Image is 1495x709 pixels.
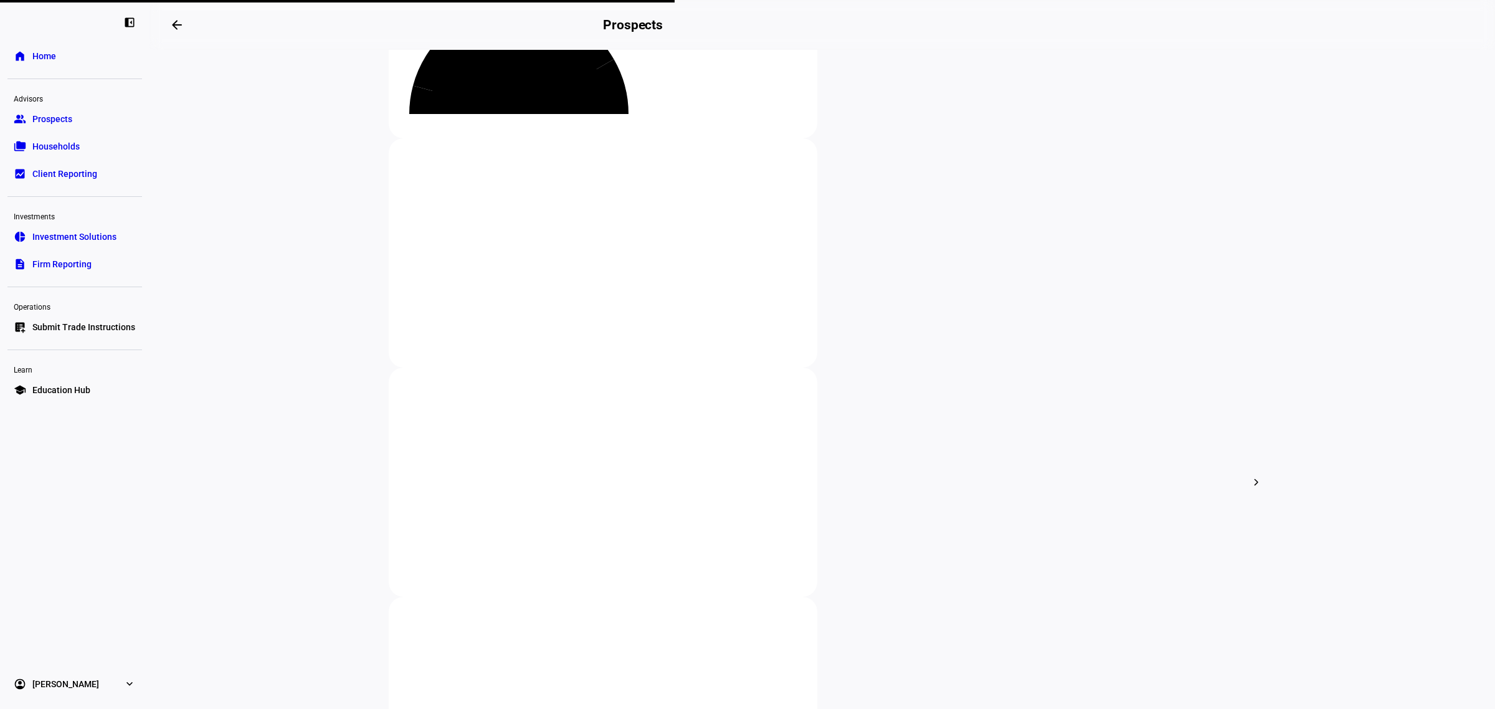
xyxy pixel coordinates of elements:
[7,161,142,186] a: bid_landscapeClient Reporting
[7,89,142,107] div: Advisors
[14,384,26,396] eth-mat-symbol: school
[32,113,72,125] span: Prospects
[32,384,90,396] span: Education Hub
[14,258,26,270] eth-mat-symbol: description
[14,113,26,125] eth-mat-symbol: group
[32,678,99,690] span: [PERSON_NAME]
[32,231,116,243] span: Investment Solutions
[603,17,663,32] h2: Prospects
[14,168,26,180] eth-mat-symbol: bid_landscape
[14,50,26,62] eth-mat-symbol: home
[7,360,142,378] div: Learn
[1249,475,1264,490] mat-icon: chevron_right
[123,678,136,690] eth-mat-symbol: expand_more
[7,207,142,224] div: Investments
[32,321,135,333] span: Submit Trade Instructions
[14,321,26,333] eth-mat-symbol: list_alt_add
[14,231,26,243] eth-mat-symbol: pie_chart
[7,134,142,159] a: folder_copyHouseholds
[382,476,394,488] mat-icon: chevron_left
[32,140,80,153] span: Households
[123,16,136,29] eth-mat-symbol: left_panel_close
[7,44,142,69] a: homeHome
[169,17,184,32] mat-icon: arrow_backwards
[32,50,56,62] span: Home
[32,168,97,180] span: Client Reporting
[7,224,142,249] a: pie_chartInvestment Solutions
[14,678,26,690] eth-mat-symbol: account_circle
[14,140,26,153] eth-mat-symbol: folder_copy
[7,252,142,277] a: descriptionFirm Reporting
[7,297,142,315] div: Operations
[32,258,92,270] span: Firm Reporting
[7,107,142,131] a: groupProspects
